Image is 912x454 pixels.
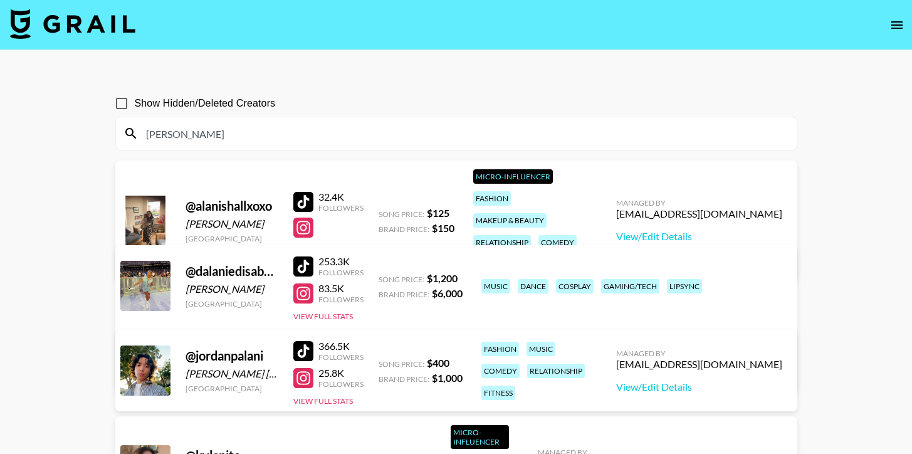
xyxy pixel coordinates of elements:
[186,263,278,279] div: @ dalaniedisabato
[527,364,585,378] div: relationship
[556,279,594,293] div: cosplay
[293,312,353,321] button: View Full Stats
[186,384,278,393] div: [GEOGRAPHIC_DATA]
[432,222,454,234] strong: $ 150
[616,358,782,371] div: [EMAIL_ADDRESS][DOMAIN_NAME]
[427,207,449,219] strong: $ 125
[427,272,458,284] strong: $ 1,200
[884,13,909,38] button: open drawer
[379,275,424,284] span: Song Price:
[139,124,789,144] input: Search by User Name
[379,224,429,234] span: Brand Price:
[432,287,463,299] strong: $ 6,000
[667,279,702,293] div: lipsync
[601,279,659,293] div: gaming/tech
[10,9,135,39] img: Grail Talent
[616,349,782,358] div: Managed By
[318,352,364,362] div: Followers
[481,386,515,400] div: fitness
[318,255,364,268] div: 253.3K
[318,379,364,389] div: Followers
[616,381,782,393] a: View/Edit Details
[318,191,364,203] div: 32.4K
[616,208,782,220] div: [EMAIL_ADDRESS][DOMAIN_NAME]
[186,218,278,230] div: [PERSON_NAME]
[518,279,548,293] div: dance
[318,282,364,295] div: 83.5K
[432,372,463,384] strong: $ 1,000
[186,367,278,380] div: [PERSON_NAME] [PERSON_NAME]
[481,279,510,293] div: music
[473,191,511,206] div: fashion
[427,357,449,369] strong: $ 400
[186,234,278,243] div: [GEOGRAPHIC_DATA]
[379,359,424,369] span: Song Price:
[616,198,782,208] div: Managed By
[451,425,509,449] div: Micro-Influencer
[481,342,519,356] div: fashion
[481,364,520,378] div: comedy
[473,169,553,184] div: Micro-Influencer
[616,230,782,243] a: View/Edit Details
[186,198,278,214] div: @ alanishallxoxo
[379,209,424,219] span: Song Price:
[186,348,278,364] div: @ jordanpalani
[186,299,278,309] div: [GEOGRAPHIC_DATA]
[318,340,364,352] div: 366.5K
[318,203,364,213] div: Followers
[379,290,429,299] span: Brand Price:
[318,295,364,304] div: Followers
[318,367,364,379] div: 25.8K
[527,342,555,356] div: music
[473,213,547,228] div: makeup & beauty
[473,235,531,250] div: relationship
[318,268,364,277] div: Followers
[379,374,429,384] span: Brand Price:
[293,396,353,406] button: View Full Stats
[135,96,276,111] span: Show Hidden/Deleted Creators
[538,235,577,250] div: comedy
[186,283,278,295] div: [PERSON_NAME]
